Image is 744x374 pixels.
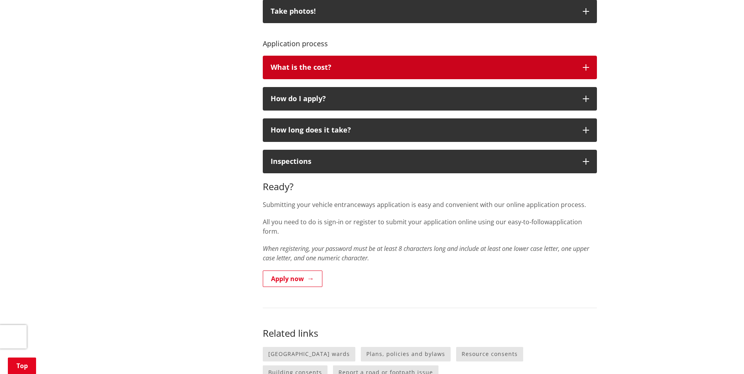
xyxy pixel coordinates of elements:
[263,217,597,236] p: All you need to do is sign-in or register to submit your application online using our easy-to-fol...
[361,347,451,361] a: Plans, policies and bylaws
[271,95,575,103] div: How do I apply?
[263,347,355,361] a: [GEOGRAPHIC_DATA] wards
[263,31,597,48] h4: Application process
[271,7,575,15] div: Take photos!
[271,126,575,134] div: How long does it take?
[708,341,736,369] iframe: Messenger Launcher
[8,358,36,374] a: Top
[263,56,597,79] button: What is the cost?
[456,347,523,361] a: Resource consents
[263,271,322,287] a: Apply now
[263,181,597,192] h3: Ready?
[271,64,575,71] div: What is the cost?
[263,87,597,111] button: How do I apply?
[271,158,575,165] div: Inspections
[263,118,597,142] button: How long does it take?
[263,244,589,262] em: When registering, your password must be at least 8 characters long and include at least one lower...
[263,150,597,173] button: Inspections
[263,200,597,209] p: Submitting your vehicle entranceways application is easy and convenient with our online applicati...
[263,328,597,339] h3: Related links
